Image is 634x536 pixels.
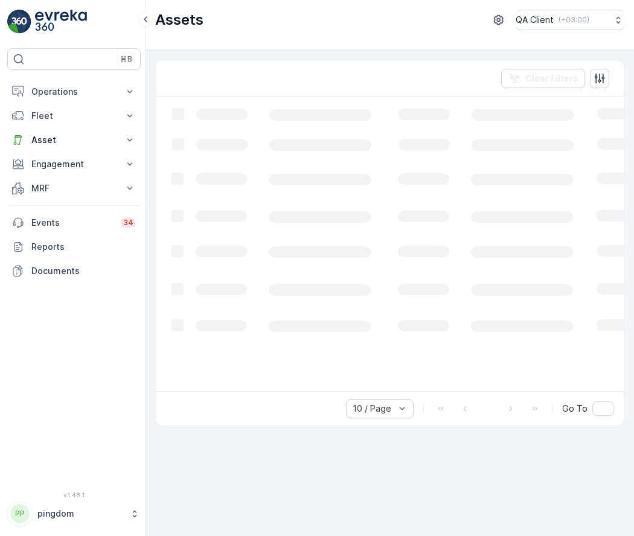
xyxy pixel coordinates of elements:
[7,501,141,526] button: PPpingdom
[7,259,141,283] a: Documents
[31,110,117,122] p: Fleet
[31,265,136,277] p: Documents
[7,176,141,200] button: MRF
[31,134,117,146] p: Asset
[516,10,624,30] button: QA Client(+03:00)
[7,104,141,128] button: Fleet
[525,72,578,85] p: Clear Filters
[31,217,114,229] p: Events
[501,69,585,88] button: Clear Filters
[7,491,141,499] span: v 1.48.1
[37,508,124,520] p: pingdom
[562,403,588,415] span: Go To
[7,10,31,34] img: logo
[7,211,141,235] a: Events34
[7,128,141,152] button: Asset
[10,504,30,523] div: PP
[155,10,203,30] p: Assets
[35,10,87,34] img: logo_light-DOdMpM7g.png
[559,15,589,25] p: ( +03:00 )
[123,218,133,228] p: 34
[7,80,141,104] button: Operations
[7,235,141,259] a: Reports
[31,182,117,194] p: MRF
[31,86,117,98] p: Operations
[516,14,554,26] p: QA Client
[7,152,141,176] button: Engagement
[120,54,132,64] p: ⌘B
[31,158,117,170] p: Engagement
[31,241,136,253] p: Reports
